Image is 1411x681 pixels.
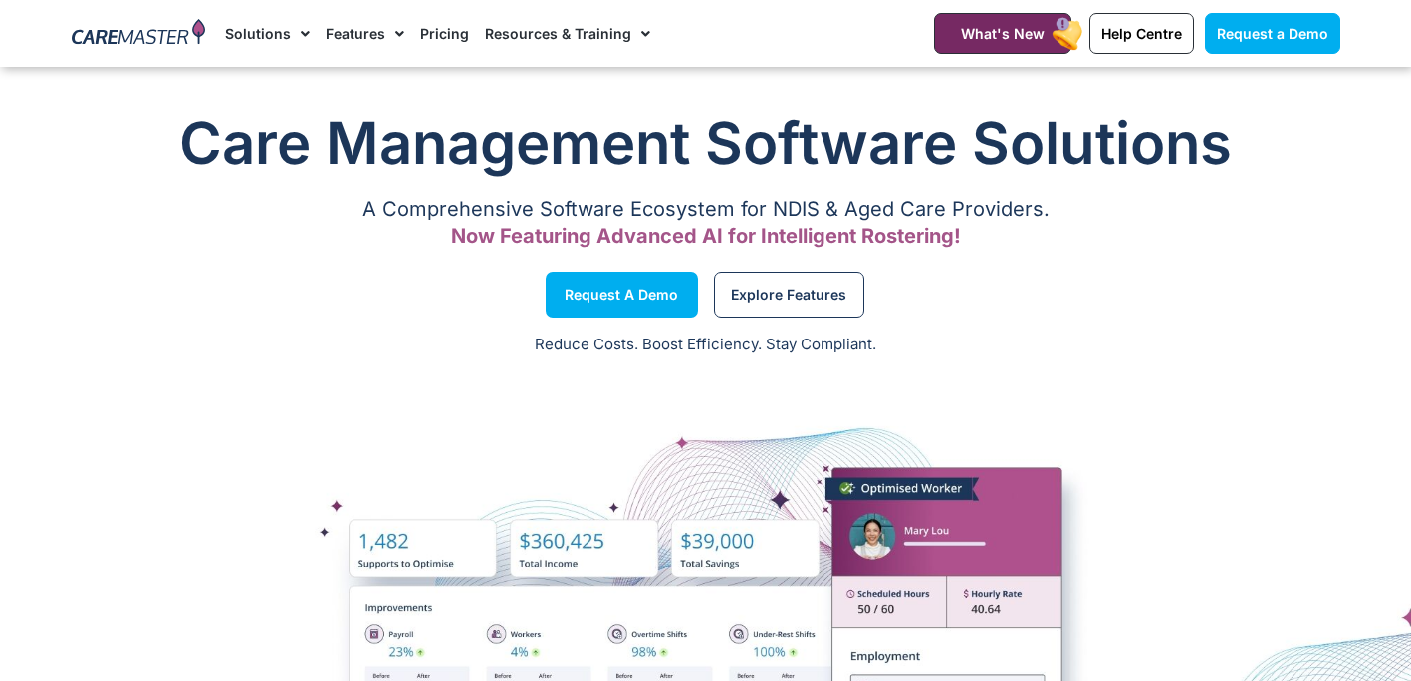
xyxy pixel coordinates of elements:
a: Request a Demo [1205,13,1340,54]
p: Reduce Costs. Boost Efficiency. Stay Compliant. [12,334,1399,356]
span: Explore Features [731,290,846,300]
span: Request a Demo [565,290,678,300]
p: A Comprehensive Software Ecosystem for NDIS & Aged Care Providers. [72,203,1340,216]
span: What's New [961,25,1045,42]
a: Help Centre [1089,13,1194,54]
a: Request a Demo [546,272,698,318]
h1: Care Management Software Solutions [72,104,1340,183]
a: What's New [934,13,1071,54]
span: Now Featuring Advanced AI for Intelligent Rostering! [451,224,961,248]
img: CareMaster Logo [72,19,206,49]
a: Explore Features [714,272,864,318]
span: Request a Demo [1217,25,1328,42]
span: Help Centre [1101,25,1182,42]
